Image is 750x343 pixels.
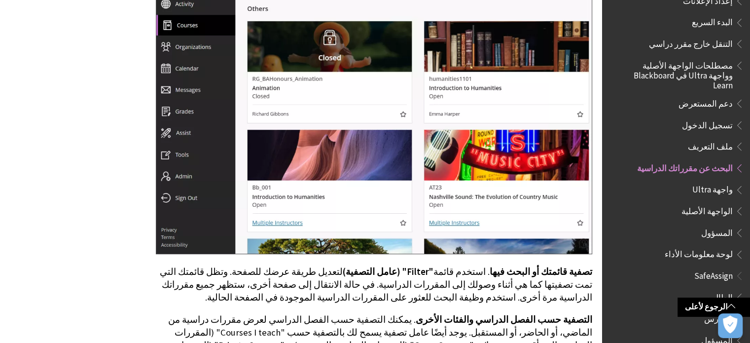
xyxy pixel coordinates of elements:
span: دعم المستعرض [679,95,733,109]
span: الطالب [708,289,733,303]
a: الرجوع لأعلى [678,298,750,316]
span: SafeAssign [694,267,733,281]
span: مصطلحات الواجهة الأصلية وواجهة Ultra في Blackboard Learn [619,57,733,90]
span: تصفية قائمتك أو البحث فيها [490,266,592,277]
span: تسجيل الدخول [682,117,733,130]
span: البدء السريع [692,14,733,28]
p: . استخدم قائمة لتعديل طريقة عرضك للصفحة. وتظل قائمتك التي تمت تصفيتها كما هي أثناء وصولك إلى المق... [156,266,592,305]
span: التنقل خارج مقرر دراسي [649,36,733,49]
span: ملف التعريف [688,138,733,152]
span: المدرس [704,311,733,324]
span: المسؤول [701,225,733,238]
span: واجهة Ultra [692,182,733,195]
span: البحث عن مقرراتك الدراسية [637,160,733,173]
span: الواجهة الأصلية [681,203,733,216]
span: التصفية حسب الفصل الدراسي والفئات الأخرى [416,314,592,325]
span: لوحة معلومات الأداء [665,246,733,260]
span: "Filter" (عامل التصفية) [343,266,433,277]
button: فتح التفضيلات [718,313,743,338]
